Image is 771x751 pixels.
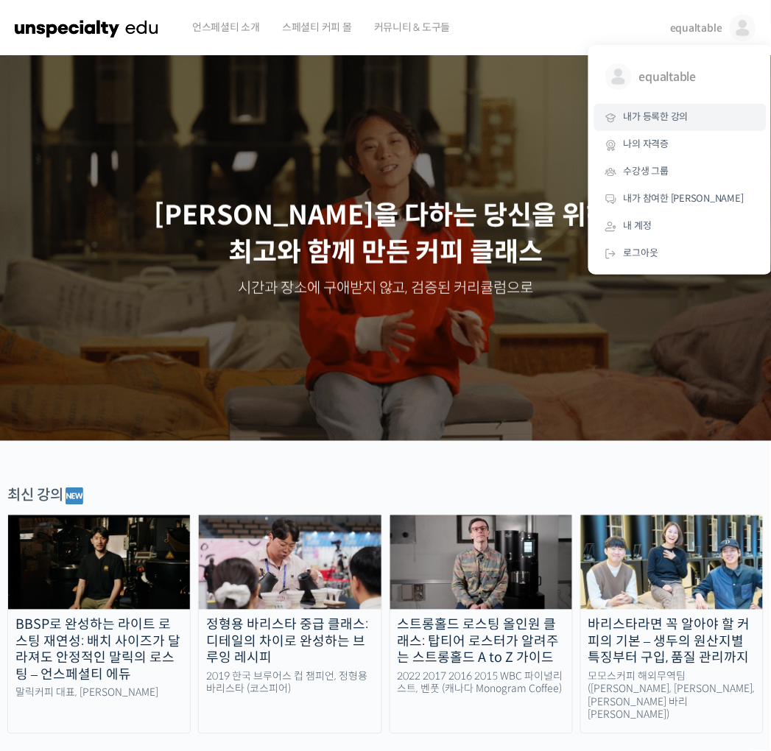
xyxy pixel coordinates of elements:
a: BBSP로 완성하는 라이트 로스팅 재연성: 배치 사이즈가 달라져도 안정적인 말릭의 로스팅 – 언스페셜티 에듀 말릭커피 대표, [PERSON_NAME] [7,515,191,734]
div: 스트롱홀드 로스팅 올인원 클래스: 탑티어 로스터가 알려주는 스트롱홀드 A to Z 가이드 [390,617,572,667]
div: 2022 2017 2016 2015 WBC 파이널리스트, 벤풋 (캐나다 Monogram Coffee) [390,671,572,697]
a: 바리스타라면 꼭 알아야 할 커피의 기본 – 생두의 원산지별 특징부터 구입, 품질 관리까지 모모스커피 해외무역팀 ([PERSON_NAME], [PERSON_NAME], [PER... [580,515,764,734]
div: 말릭커피 대표, [PERSON_NAME] [8,687,190,700]
img: 🆕 [66,487,83,505]
span: 홈 [46,489,55,501]
div: 정형용 바리스타 중급 클래스: 디테일의 차이로 완성하는 브루잉 레시피 [199,617,381,667]
div: 최신 강의 [7,485,764,507]
div: 2019 한국 브루어스 컵 챔피언, 정형용 바리스타 (코스피어) [199,671,381,697]
span: 내 계정 [624,219,652,232]
img: momos_course-thumbnail.jpg [581,515,763,610]
div: 모모스커피 해외무역팀 ([PERSON_NAME], [PERSON_NAME], [PERSON_NAME] 바리[PERSON_NAME]) [581,671,763,722]
a: 내가 참여한 [PERSON_NAME] [594,186,767,213]
span: equaltable [639,63,748,91]
a: 대화 [97,467,190,504]
a: 정형용 바리스타 중급 클래스: 디테일의 차이로 완성하는 브루잉 레시피 2019 한국 브루어스 컵 챔피언, 정형용 바리스타 (코스피어) [198,515,381,734]
span: 내가 참여한 [PERSON_NAME] [624,192,744,205]
a: 설정 [190,467,283,504]
a: 나의 자격증 [594,131,767,158]
span: 로그아웃 [624,247,658,259]
img: advanced-brewing_course-thumbnail.jpeg [199,515,381,610]
a: 수강생 그룹 [594,158,767,186]
img: stronghold-roasting_course-thumbnail.jpg [390,515,572,610]
a: 로그아웃 [594,240,767,267]
p: 시간과 장소에 구애받지 않고, 검증된 커리큘럼으로 [15,278,757,299]
span: 나의 자격증 [624,138,669,150]
span: 설정 [228,489,245,501]
span: 대화 [135,490,152,501]
a: 내가 등록한 강의 [594,104,767,131]
a: 홈 [4,467,97,504]
span: 내가 등록한 강의 [624,110,689,123]
p: [PERSON_NAME]을 다하는 당신을 위해, 최고와 함께 만든 커피 클래스 [15,197,757,272]
a: 내 계정 [594,213,767,240]
img: malic-roasting-class_course-thumbnail.jpg [8,515,190,610]
a: equaltable [594,52,767,104]
span: 수강생 그룹 [624,165,669,177]
span: equaltable [670,21,722,35]
a: 스트롱홀드 로스팅 올인원 클래스: 탑티어 로스터가 알려주는 스트롱홀드 A to Z 가이드 2022 2017 2016 2015 WBC 파이널리스트, 벤풋 (캐나다 Monogra... [390,515,573,734]
div: BBSP로 완성하는 라이트 로스팅 재연성: 배치 사이즈가 달라져도 안정적인 말릭의 로스팅 – 언스페셜티 에듀 [8,617,190,683]
div: 바리스타라면 꼭 알아야 할 커피의 기본 – 생두의 원산지별 특징부터 구입, 품질 관리까지 [581,617,763,667]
